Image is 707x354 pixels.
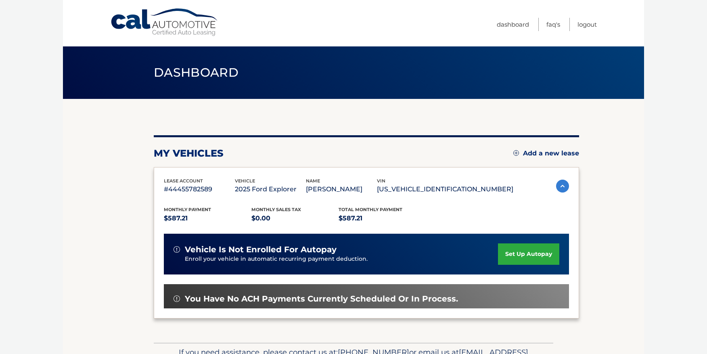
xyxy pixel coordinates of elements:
[154,147,224,159] h2: my vehicles
[306,184,377,195] p: [PERSON_NAME]
[497,18,529,31] a: Dashboard
[251,213,339,224] p: $0.00
[513,150,519,156] img: add.svg
[164,213,251,224] p: $587.21
[164,184,235,195] p: #44455782589
[174,295,180,302] img: alert-white.svg
[235,184,306,195] p: 2025 Ford Explorer
[185,294,458,304] span: You have no ACH payments currently scheduled or in process.
[174,246,180,253] img: alert-white.svg
[185,245,337,255] span: vehicle is not enrolled for autopay
[339,213,426,224] p: $587.21
[110,8,219,37] a: Cal Automotive
[377,184,513,195] p: [US_VEHICLE_IDENTIFICATION_NUMBER]
[377,178,385,184] span: vin
[185,255,498,264] p: Enroll your vehicle in automatic recurring payment deduction.
[513,149,579,157] a: Add a new lease
[164,207,211,212] span: Monthly Payment
[339,207,402,212] span: Total Monthly Payment
[154,65,238,80] span: Dashboard
[498,243,559,265] a: set up autopay
[164,178,203,184] span: lease account
[251,207,301,212] span: Monthly sales Tax
[556,180,569,193] img: accordion-active.svg
[546,18,560,31] a: FAQ's
[306,178,320,184] span: name
[235,178,255,184] span: vehicle
[577,18,597,31] a: Logout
